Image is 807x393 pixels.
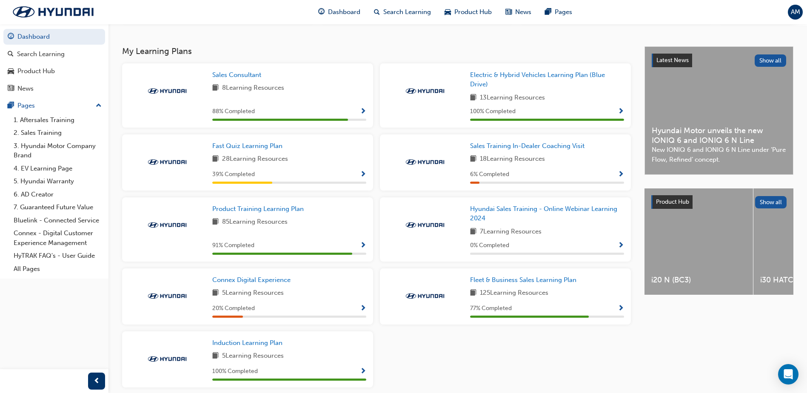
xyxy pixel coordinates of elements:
[656,198,689,205] span: Product Hub
[94,376,100,387] span: prev-icon
[3,98,105,114] button: Pages
[480,154,545,165] span: 18 Learning Resources
[3,27,105,98] button: DashboardSearch LearningProduct HubNews
[10,214,105,227] a: Bluelink - Connected Service
[8,102,14,110] span: pages-icon
[17,101,35,111] div: Pages
[10,162,105,175] a: 4. EV Learning Page
[545,7,551,17] span: pages-icon
[618,305,624,313] span: Show Progress
[360,305,366,313] span: Show Progress
[651,195,787,209] a: Product HubShow all
[618,242,624,250] span: Show Progress
[644,188,753,295] a: i20 N (BC3)
[212,275,294,285] a: Connex Digital Experience
[367,3,438,21] a: search-iconSearch Learning
[618,240,624,251] button: Show Progress
[374,7,380,17] span: search-icon
[318,7,325,17] span: guage-icon
[480,288,548,299] span: 125 Learning Resources
[212,367,258,376] span: 100 % Completed
[651,275,746,285] span: i20 N (BC3)
[222,83,284,94] span: 8 Learning Resources
[212,276,291,284] span: Connex Digital Experience
[470,70,624,89] a: Electric & Hybrid Vehicles Learning Plan (Blue Drive)
[470,107,516,117] span: 100 % Completed
[470,170,509,179] span: 6 % Completed
[17,49,65,59] div: Search Learning
[212,338,286,348] a: Induction Learning Plan
[618,171,624,179] span: Show Progress
[454,7,492,17] span: Product Hub
[212,351,219,362] span: book-icon
[778,364,798,384] div: Open Intercom Messenger
[470,288,476,299] span: book-icon
[383,7,431,17] span: Search Learning
[480,227,542,237] span: 7 Learning Resources
[144,87,191,95] img: Trak
[505,7,512,17] span: news-icon
[212,170,255,179] span: 39 % Completed
[8,33,14,41] span: guage-icon
[755,54,787,67] button: Show all
[144,292,191,300] img: Trak
[212,304,255,313] span: 20 % Completed
[3,63,105,79] a: Product Hub
[555,7,572,17] span: Pages
[10,140,105,162] a: 3. Hyundai Motor Company Brand
[360,169,366,180] button: Show Progress
[499,3,538,21] a: news-iconNews
[8,68,14,75] span: car-icon
[212,205,304,213] span: Product Training Learning Plan
[10,114,105,127] a: 1. Aftersales Training
[360,171,366,179] span: Show Progress
[8,85,14,93] span: news-icon
[470,241,509,251] span: 0 % Completed
[618,106,624,117] button: Show Progress
[644,46,793,175] a: Latest NewsShow allHyundai Motor unveils the new IONIQ 6 and IONIQ 6 N LineNew IONIQ 6 and IONIQ ...
[222,154,288,165] span: 28 Learning Resources
[360,240,366,251] button: Show Progress
[618,303,624,314] button: Show Progress
[652,54,786,67] a: Latest NewsShow all
[480,93,545,103] span: 13 Learning Resources
[10,126,105,140] a: 2. Sales Training
[3,81,105,97] a: News
[402,158,448,166] img: Trak
[788,5,803,20] button: AM
[8,51,14,58] span: search-icon
[755,196,787,208] button: Show all
[470,304,512,313] span: 77 % Completed
[212,83,219,94] span: book-icon
[618,169,624,180] button: Show Progress
[360,242,366,250] span: Show Progress
[618,108,624,116] span: Show Progress
[10,175,105,188] a: 5. Hyundai Warranty
[470,141,588,151] a: Sales Training In-Dealer Coaching Visit
[10,227,105,249] a: Connex - Digital Customer Experience Management
[4,3,102,21] img: Trak
[402,221,448,229] img: Trak
[212,339,282,347] span: Induction Learning Plan
[652,126,786,145] span: Hyundai Motor unveils the new IONIQ 6 and IONIQ 6 N Line
[470,204,624,223] a: Hyundai Sales Training - Online Webinar Learning 2024
[470,227,476,237] span: book-icon
[360,108,366,116] span: Show Progress
[438,3,499,21] a: car-iconProduct Hub
[17,84,34,94] div: News
[470,71,605,88] span: Electric & Hybrid Vehicles Learning Plan (Blue Drive)
[212,71,261,79] span: Sales Consultant
[470,275,580,285] a: Fleet & Business Sales Learning Plan
[122,46,631,56] h3: My Learning Plans
[212,141,286,151] a: Fast Quiz Learning Plan
[3,46,105,62] a: Search Learning
[3,29,105,45] a: Dashboard
[10,201,105,214] a: 7. Guaranteed Future Value
[360,366,366,377] button: Show Progress
[652,145,786,164] span: New IONIQ 6 and IONIQ 6 N Line under ‘Pure Flow, Refined’ concept.
[212,217,219,228] span: book-icon
[311,3,367,21] a: guage-iconDashboard
[212,142,282,150] span: Fast Quiz Learning Plan
[144,355,191,363] img: Trak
